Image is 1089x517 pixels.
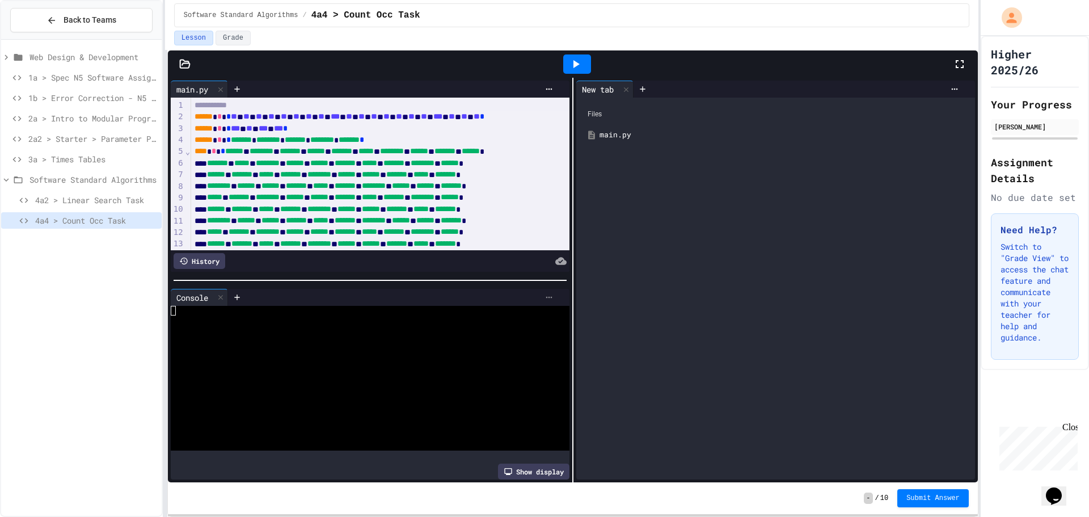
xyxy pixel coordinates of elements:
span: Software Standard Algorithms [184,11,298,20]
div: main.py [171,81,228,98]
div: 10 [171,204,185,215]
div: New tab [576,83,619,95]
div: [PERSON_NAME] [994,121,1075,132]
div: 13 [171,238,185,250]
p: Switch to "Grade View" to access the chat feature and communicate with your teacher for help and ... [1001,241,1069,343]
span: 10 [880,494,888,503]
div: 5 [171,146,185,157]
button: Submit Answer [897,489,969,507]
span: 1a > Spec N5 Software Assignment [28,72,157,83]
span: 2a > Intro to Modular Programming [28,112,157,124]
button: Lesson [174,31,213,45]
span: 4a4 > Count Occ Task [311,9,420,22]
span: - [864,493,872,504]
div: My Account [990,5,1025,31]
span: 4a2 > Linear Search Task [35,194,157,206]
span: Software Standard Algorithms [29,174,157,186]
div: History [174,253,225,269]
span: / [875,494,879,503]
button: Back to Teams [10,8,153,32]
h3: Need Help? [1001,223,1069,237]
div: New tab [576,81,634,98]
div: Console [171,289,228,306]
div: 9 [171,192,185,204]
div: 11 [171,216,185,227]
iframe: chat widget [1041,472,1078,506]
div: 4 [171,134,185,146]
span: 4a4 > Count Occ Task [35,215,157,226]
div: 2 [171,111,185,123]
div: 12 [171,227,185,238]
div: 3 [171,123,185,134]
span: Submit Answer [906,494,960,503]
span: 3a > Times Tables [28,153,157,165]
div: Files [582,103,969,125]
div: Chat with us now!Close [5,5,78,72]
h2: Assignment Details [991,154,1079,186]
span: Back to Teams [64,14,116,26]
span: 2a2 > Starter > Parameter Passing [28,133,157,145]
div: Console [171,292,214,304]
button: Grade [216,31,251,45]
span: 1b > Error Correction - N5 Spec [28,92,157,104]
div: main.py [600,129,968,141]
span: / [302,11,306,20]
div: 1 [171,100,185,111]
iframe: chat widget [995,422,1078,470]
div: main.py [171,83,214,95]
div: No due date set [991,191,1079,204]
span: Web Design & Development [29,51,157,63]
div: Show display [498,464,569,480]
h1: Higher 2025/26 [991,46,1079,78]
div: 6 [171,158,185,169]
div: 7 [171,169,185,180]
h2: Your Progress [991,96,1079,112]
span: Fold line [185,147,191,156]
div: 8 [171,181,185,192]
